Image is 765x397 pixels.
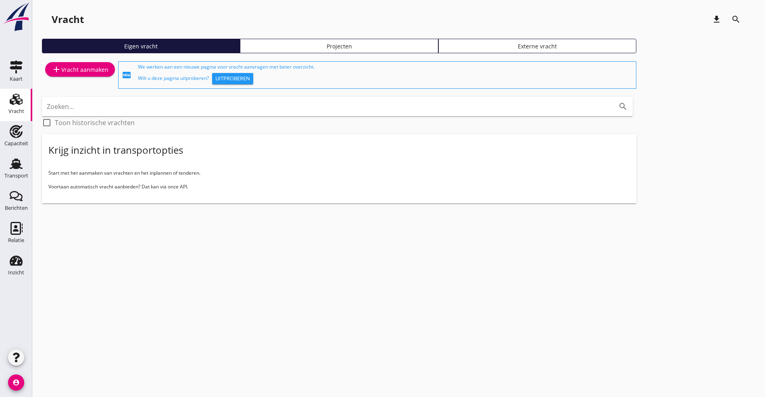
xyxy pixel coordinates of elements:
[48,144,183,157] div: Krijg inzicht in transportopties
[244,42,434,50] div: Projecten
[442,42,633,50] div: Externe vracht
[712,15,721,24] i: download
[4,141,28,146] div: Capaciteit
[45,62,115,77] a: Vracht aanmaken
[731,15,741,24] i: search
[42,39,240,53] a: Eigen vracht
[8,238,24,243] div: Relatie
[8,109,24,114] div: Vracht
[8,374,24,391] i: account_circle
[52,13,84,26] div: Vracht
[8,270,24,275] div: Inzicht
[5,205,28,211] div: Berichten
[138,63,633,87] div: We werken aan een nieuwe pagina voor vracht aanvragen met beter overzicht. Wilt u deze pagina uit...
[46,42,236,50] div: Eigen vracht
[48,183,630,190] p: Voortaan automatisch vracht aanbieden? Dat kan via onze API.
[4,173,28,178] div: Transport
[122,70,131,80] i: fiber_new
[618,102,628,111] i: search
[215,75,250,83] div: Uitproberen
[10,76,23,81] div: Kaart
[438,39,636,53] a: Externe vracht
[55,119,135,127] label: Toon historische vrachten
[48,169,630,177] p: Start met het aanmaken van vrachten en het inplannen of tenderen.
[212,73,253,84] button: Uitproberen
[52,65,108,74] div: Vracht aanmaken
[47,100,605,113] input: Zoeken...
[2,2,31,32] img: logo-small.a267ee39.svg
[240,39,438,53] a: Projecten
[52,65,61,74] i: add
